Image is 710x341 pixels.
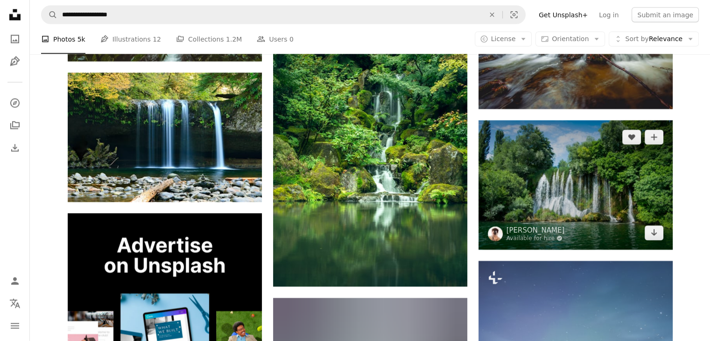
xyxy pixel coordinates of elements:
a: Photos [6,30,24,49]
button: Sort byRelevance [609,32,699,47]
button: License [475,32,532,47]
button: Language [6,294,24,313]
a: waterfalls surrounded by trees [478,181,673,189]
button: Menu [6,317,24,335]
a: Log in [593,7,624,22]
span: Sort by [625,35,648,43]
a: Home — Unsplash [6,6,24,26]
img: Go to Nick Kane's profile [488,227,503,242]
a: Download [645,226,663,241]
span: 0 [289,34,294,44]
a: Download History [6,139,24,157]
a: waterfalls surrounded by green-leafed trees during daytime [273,161,467,169]
a: Available for hire [506,235,565,242]
button: Add to Collection [645,130,663,145]
span: License [491,35,516,43]
button: Search Unsplash [42,6,57,24]
a: Collections [6,116,24,135]
button: Like [622,130,641,145]
a: Illustrations 12 [100,24,161,54]
span: Orientation [552,35,589,43]
span: Relevance [625,35,682,44]
span: 1.2M [226,34,242,44]
button: Visual search [503,6,525,24]
button: Submit an image [632,7,699,22]
img: waterfalls surrounded by trees [478,121,673,250]
a: Log in / Sign up [6,272,24,291]
a: Get Unsplash+ [533,7,593,22]
button: Clear [482,6,502,24]
a: [PERSON_NAME] [506,226,565,235]
img: waterfalls surrounded by green-leafed trees during daytime [273,44,467,287]
a: Illustrations [6,52,24,71]
a: long-exposure photo of lake with waterfall at daytime [68,133,262,142]
a: Explore [6,94,24,113]
span: 12 [153,34,161,44]
form: Find visuals sitewide [41,6,526,24]
a: Users 0 [257,24,294,54]
a: Collections 1.2M [176,24,242,54]
img: long-exposure photo of lake with waterfall at daytime [68,73,262,202]
button: Orientation [535,32,605,47]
